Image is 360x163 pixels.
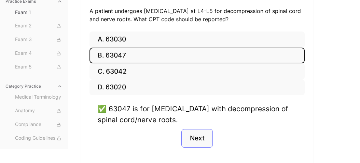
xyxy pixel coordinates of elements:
div: ✅ 63047 is for [MEDICAL_DATA] with decompression of spinal cord/nerve roots. [98,103,296,125]
button: D. 63020 [89,79,305,96]
span: Anatomy [15,107,63,115]
button: Next [181,129,212,148]
button: Exam 1 [12,7,65,18]
span: Exam 5 [15,63,63,71]
span: Exam 3 [15,36,63,43]
button: Anatomy [12,105,65,116]
span: Compliance [15,121,63,128]
button: Exam 3 [12,34,65,45]
button: Category Practice [3,81,65,92]
button: B. 63047 [89,48,305,64]
button: A. 63030 [89,32,305,48]
p: A patient undergoes [MEDICAL_DATA] at L4-L5 for decompression of spinal cord and nerve roots. Wha... [89,7,305,23]
button: Exam 2 [12,21,65,32]
span: Medical Terminology [15,93,63,101]
button: Coding Guidelines [12,133,65,144]
span: Coding Guidelines [15,135,63,142]
span: Exam 1 [15,9,63,16]
button: Medical Terminology [12,92,65,103]
button: Exam 4 [12,48,65,59]
span: Exam 2 [15,22,63,30]
span: Exam 4 [15,50,63,57]
button: Compliance [12,119,65,130]
button: C. 63042 [89,63,305,79]
button: Exam 5 [12,62,65,73]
